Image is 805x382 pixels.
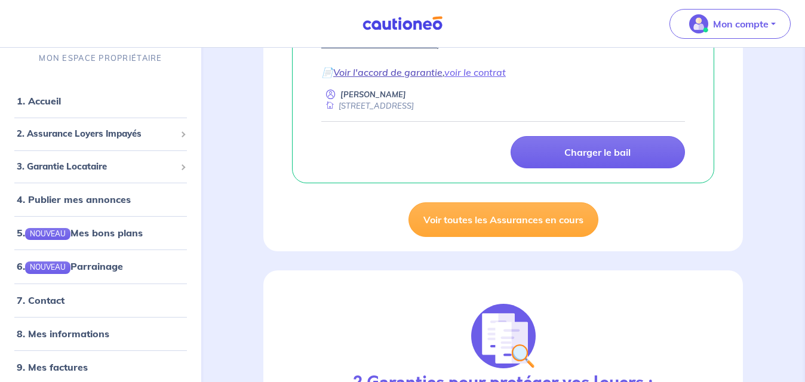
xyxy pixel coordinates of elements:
em: 📄 , [321,66,506,78]
span: 2. Assurance Loyers Impayés [17,127,176,141]
div: 2. Assurance Loyers Impayés [5,122,196,146]
button: illu_account_valid_menu.svgMon compte [669,9,791,39]
em: Vous pouvez nous transmettre le bail après signature. ) [321,23,683,50]
p: Mon compte [713,17,769,31]
img: illu_account_valid_menu.svg [689,14,708,33]
p: MON ESPACE PROPRIÉTAIRE [39,53,162,64]
img: justif-loupe [471,304,536,368]
div: 8. Mes informations [5,322,196,346]
a: 1. Accueil [17,95,61,107]
p: [PERSON_NAME] [340,89,406,100]
a: 6.NOUVEAUParrainage [17,260,123,272]
a: Voir l'accord de garantie [333,66,443,78]
div: 4. Publier mes annonces [5,187,196,211]
div: 7. Contact [5,288,196,312]
a: voir le contrat [444,66,506,78]
img: Cautioneo [358,16,447,31]
span: 3. Garantie Locataire [17,160,176,174]
div: [STREET_ADDRESS] [321,100,414,112]
a: Charger le bail [511,136,686,168]
a: 5.NOUVEAUMes bons plans [17,227,143,239]
a: 7. Contact [17,294,64,306]
a: Cliquez ici pour obtenir un modèle de bail conforme [321,23,683,50]
p: Charger le bail [564,146,631,158]
a: 9. Mes factures [17,361,88,373]
a: Voir toutes les Assurances en cours [408,202,598,237]
a: 8. Mes informations [17,328,109,340]
div: 1. Accueil [5,89,196,113]
div: 3. Garantie Locataire [5,155,196,178]
div: 5.NOUVEAUMes bons plans [5,221,196,245]
a: 4. Publier mes annonces [17,193,131,205]
div: 6.NOUVEAUParrainage [5,254,196,278]
div: 9. Mes factures [5,355,196,379]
